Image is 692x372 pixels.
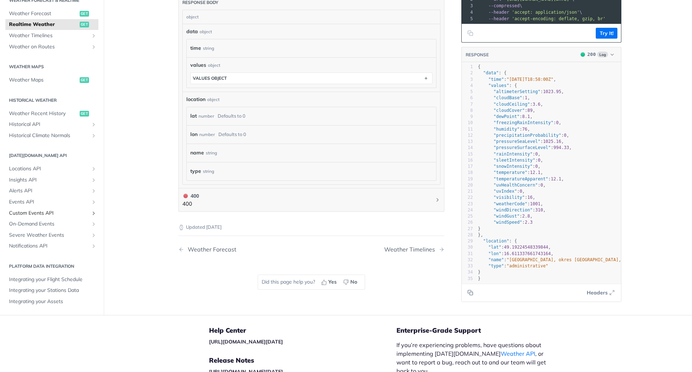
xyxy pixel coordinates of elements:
[493,164,532,169] span: "snowIntensity"
[478,89,564,94] span: : ,
[462,213,473,219] div: 25
[462,207,473,213] div: 24
[200,29,212,35] div: object
[462,263,473,269] div: 33
[478,270,480,275] span: }
[512,10,580,15] span: 'accept: application/json'
[493,89,540,94] span: "altimeterSetting"
[178,224,444,231] p: Updated [DATE]
[5,119,98,130] a: Historical APIShow subpages for Historical API
[5,241,98,251] a: Notifications APIShow subpages for Notifications API
[478,232,483,237] span: },
[527,195,532,200] span: 16
[9,121,89,128] span: Historical API
[535,151,538,156] span: 0
[462,64,473,70] div: 1
[9,242,89,250] span: Notifications API
[5,108,98,119] a: Weather Recent Historyget
[9,298,97,305] span: Integrating your Assets
[328,278,337,286] span: Yes
[522,126,527,131] span: 76
[462,108,473,114] div: 8
[507,263,549,268] span: "administrative"
[182,192,199,200] div: 400
[5,152,98,159] h2: [DATE][DOMAIN_NAME] API
[9,198,89,206] span: Events API
[209,356,396,365] h5: Release Notes
[5,163,98,174] a: Locations APIShow subpages for Locations API
[462,151,473,157] div: 15
[504,245,548,250] span: 49.19224548339844
[9,176,89,184] span: Insights API
[91,243,97,249] button: Show subpages for Notifications API
[462,226,473,232] div: 27
[488,10,509,15] span: --header
[493,195,525,200] span: "visibility"
[80,77,89,83] span: get
[182,200,199,208] p: 400
[435,197,440,203] svg: Chevron
[577,51,617,58] button: 200200Log
[5,75,98,86] a: Weather Mapsget
[556,120,559,125] span: 0
[199,129,215,140] div: number
[525,95,527,100] span: 1
[478,83,517,88] span: : {
[493,108,525,113] span: "cloudCover"
[465,287,475,298] button: Copy to clipboard
[525,220,533,225] span: 2.3
[5,285,98,296] a: Integrating your Stations Data
[527,108,532,113] span: 89
[462,76,473,82] div: 3
[465,51,489,58] button: RESPONSE
[512,16,605,21] span: 'accept-encoding: deflate, gzip, br'
[538,158,540,163] span: 0
[478,170,543,175] span: : ,
[462,101,473,107] div: 7
[183,10,438,24] div: object
[493,207,532,213] span: "windDirection"
[91,177,97,183] button: Show subpages for Insights API
[475,10,582,15] span: \
[9,21,78,28] span: Realtime Weather
[9,187,89,194] span: Alerts API
[493,158,535,163] span: "sleetIntensity"
[462,16,474,22] div: 5
[462,250,473,257] div: 31
[91,44,97,49] button: Show subpages for Weather on Routes
[9,287,97,294] span: Integrating your Stations Data
[533,101,541,106] span: 3.6
[462,132,473,139] div: 12
[5,19,98,30] a: Realtime Weatherget
[493,95,522,100] span: "cloudBase"
[488,245,501,250] span: "lat"
[493,126,519,131] span: "humidity"
[587,289,608,296] span: Headers
[493,139,540,144] span: "pressureSeaLevel"
[478,101,543,106] span: : ,
[493,120,553,125] span: "freezingRainIntensity"
[462,114,473,120] div: 9
[209,338,283,345] a: [URL][DOMAIN_NAME][DATE]
[535,207,543,213] span: 310
[493,101,530,106] span: "cloudCeiling"
[478,220,533,225] span: :
[80,110,89,116] span: get
[554,145,569,150] span: 994.33
[190,166,201,176] label: type
[478,164,541,169] span: : ,
[543,139,562,144] span: 1025.16
[199,111,214,121] div: number
[493,133,561,138] span: "precipitationProbability"
[396,326,565,335] h5: Enterprise-Grade Support
[493,220,522,225] span: "windSpeed"
[543,89,562,94] span: 1023.95
[206,148,217,158] div: string
[5,64,98,70] h2: Weather Maps
[190,111,197,121] label: lat
[9,76,78,84] span: Weather Maps
[462,157,473,163] div: 16
[488,16,509,21] span: --header
[493,176,548,181] span: "temperatureApparent"
[462,89,473,95] div: 5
